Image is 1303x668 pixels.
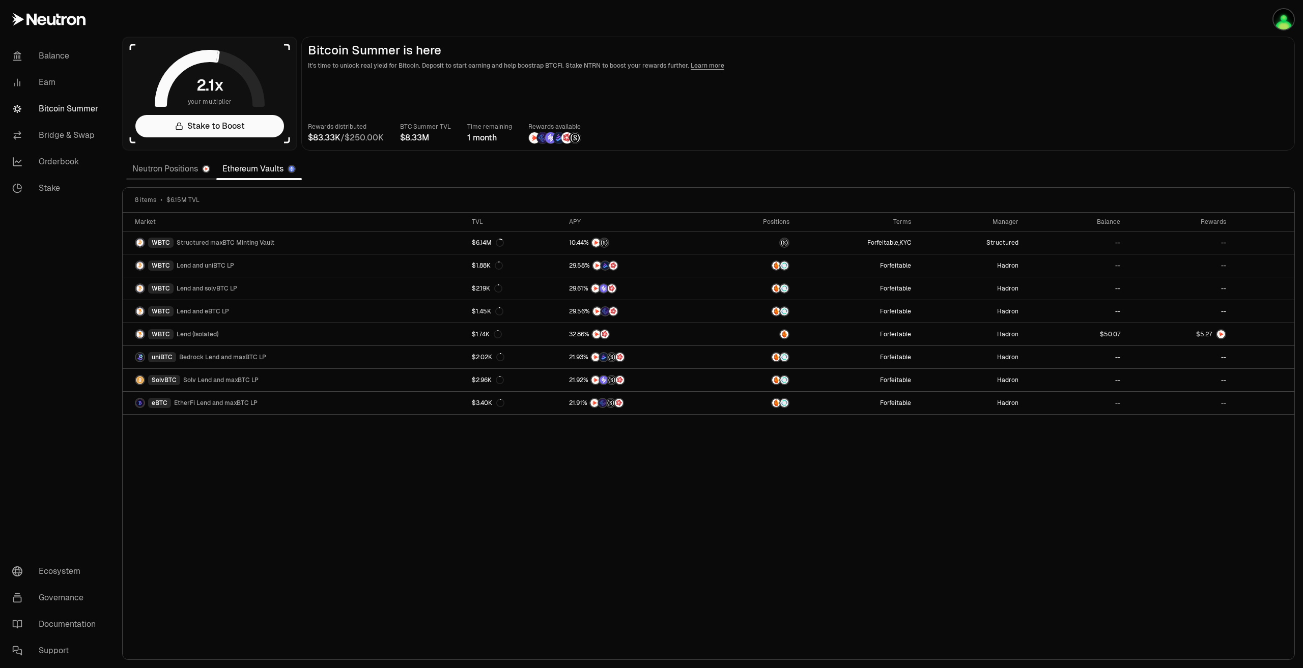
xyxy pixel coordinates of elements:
[772,262,780,270] img: Amber
[467,122,512,132] p: Time remaining
[1126,369,1233,391] a: --
[135,218,460,226] div: Market
[780,239,788,247] img: maxBTC
[711,323,795,345] a: Amber
[600,353,608,361] img: Bedrock Diamonds
[880,376,911,384] button: Forfeitable
[148,375,180,385] div: SolvBTC
[780,307,788,315] img: Supervault
[711,369,795,391] a: AmberSupervault
[569,329,705,339] button: NTRNMars Fragments
[711,277,795,300] a: AmberSupervault
[136,399,144,407] img: eBTC Logo
[802,218,911,226] div: Terms
[308,61,1288,71] p: It's time to unlock real yield for Bitcoin. Deposit to start earning and help boostrap BTCFi. Sta...
[400,122,451,132] p: BTC Summer TVL
[796,300,917,323] a: Forfeitable
[717,398,789,408] button: AmberSupervault
[136,330,144,338] img: WBTC Logo
[1025,277,1126,300] a: --
[772,307,780,315] img: Amber
[563,300,711,323] a: NTRNEtherFi PointsMars Fragments
[590,399,599,407] img: NTRN
[717,352,789,362] button: AmberSupervault
[601,307,609,315] img: EtherFi Points
[563,254,711,277] a: NTRNBedrock DiamondsMars Fragments
[148,283,174,294] div: WBTC
[1126,346,1233,368] a: --
[136,262,144,270] img: WBTC Logo
[917,346,1025,368] a: Hadron
[711,231,795,254] a: maxBTC
[4,585,110,611] a: Governance
[136,376,144,384] img: SolvBTC Logo
[711,300,795,323] a: AmberSupervault
[796,277,917,300] a: Forfeitable
[216,159,302,179] a: Ethereum Vaults
[917,369,1025,391] a: Hadron
[4,558,110,585] a: Ecosystem
[472,284,502,293] div: $2.19K
[1126,300,1233,323] a: --
[183,376,259,384] span: Solv Lend and maxBTC LP
[608,353,616,361] img: Structured Points
[796,346,917,368] a: Forfeitable
[177,307,229,315] span: Lend and eBTC LP
[4,149,110,175] a: Orderbook
[867,239,898,247] button: Forfeitable
[1031,218,1120,226] div: Balance
[867,239,911,247] span: ,
[1126,323,1233,345] a: NTRN Logo
[136,307,144,315] img: WBTC Logo
[615,399,623,407] img: Mars Fragments
[569,218,705,226] div: APY
[148,260,174,271] div: WBTC
[917,392,1025,414] a: Hadron
[917,300,1025,323] a: Hadron
[136,284,144,293] img: WBTC Logo
[717,375,789,385] button: AmberSupervault
[126,159,216,179] a: Neutron Positions
[148,329,174,339] div: WBTC
[563,323,711,345] a: NTRNMars Fragments
[616,376,624,384] img: Mars Fragments
[772,284,780,293] img: Amber
[308,132,384,144] div: /
[569,260,705,271] button: NTRNBedrock DiamondsMars Fragments
[600,239,608,247] img: Structured Points
[123,277,466,300] a: WBTC LogoWBTCLend and solvBTC LP
[472,353,504,361] div: $2.02K
[591,284,600,293] img: NTRN
[4,611,110,637] a: Documentation
[472,399,504,407] div: $3.40K
[561,132,573,143] img: Mars Fragments
[136,353,144,361] img: uniBTC Logo
[796,254,917,277] a: Forfeitable
[537,132,548,143] img: EtherFi Points
[563,277,711,300] a: NTRNSolv PointsMars Fragments
[917,323,1025,345] a: Hadron
[616,353,624,361] img: Mars Fragments
[1132,218,1227,226] div: Rewards
[780,330,788,338] img: Amber
[1025,369,1126,391] a: --
[880,330,911,338] button: Forfeitable
[472,307,503,315] div: $1.45K
[593,307,601,315] img: NTRN
[467,132,512,144] div: 1 month
[569,352,705,362] button: NTRNBedrock DiamondsStructured PointsMars Fragments
[188,97,232,107] span: your multiplier
[600,284,608,293] img: Solv Points
[563,346,711,368] a: NTRNBedrock DiamondsStructured PointsMars Fragments
[466,392,563,414] a: $3.40K
[569,238,705,248] button: NTRNStructured Points
[123,323,466,345] a: WBTC LogoWBTCLend (Isolated)
[123,392,466,414] a: eBTC LogoeBTCEtherFi Lend and maxBTC LP
[136,239,144,247] img: WBTC Logo
[599,399,607,407] img: EtherFi Points
[711,346,795,368] a: AmberSupervault
[717,329,789,339] button: Amber
[308,43,1288,57] h2: Bitcoin Summer is here
[880,399,911,407] button: Forfeitable
[563,392,711,414] a: NTRNEtherFi PointsStructured PointsMars Fragments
